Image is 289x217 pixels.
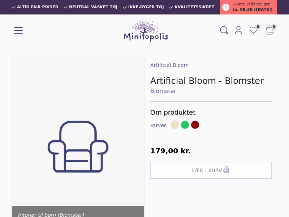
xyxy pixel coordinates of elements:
[232,1,270,7] span: Lukket, vi åbner igen
[232,7,272,13] span: tir. 09.30 ([DATE])
[192,167,222,174] span: Læg i kurv
[69,5,117,9] span: Neutral vasket tøj
[150,146,191,155] span: 179,00 kr.
[150,62,189,68] a: Artificial Bloom
[271,24,277,30] span: 0
[174,5,214,9] span: Kvalitetssikret
[231,24,246,37] a: Mit Minitopolis login
[150,162,272,179] button: Læg i kurv
[128,5,164,9] span: Ikke-ryger tøj
[150,122,169,129] span: Farver:
[17,5,58,9] span: Altid fair priser
[150,87,272,95] a: Blomster
[150,75,272,87] h1: Artificial Bloom - Blomster
[255,24,261,30] span: 0
[262,24,277,37] button: 0
[124,19,168,42] img: Minitopolis logo
[150,107,272,118] h5: Om produktet
[246,24,262,37] a: 0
